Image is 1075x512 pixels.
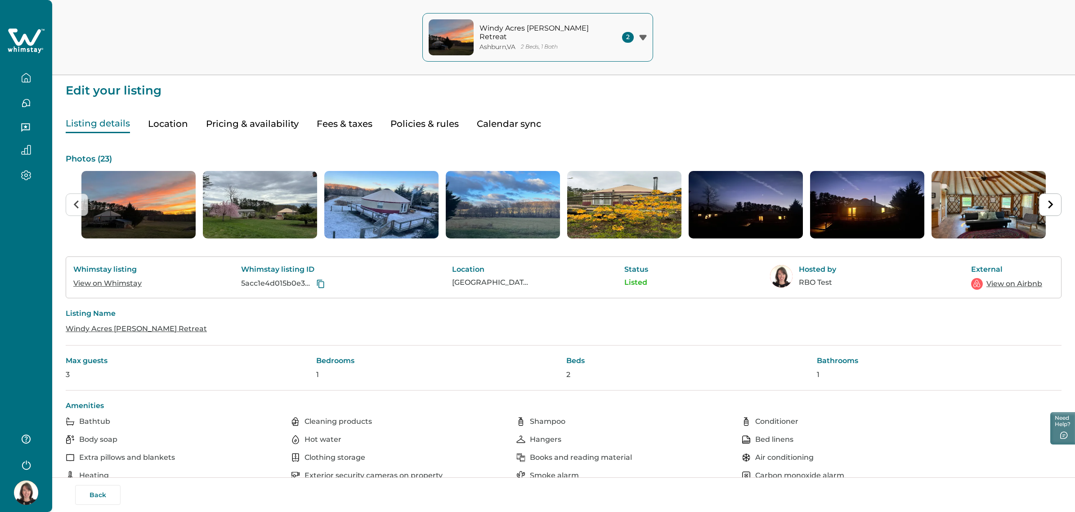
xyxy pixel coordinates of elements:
[624,278,674,287] p: Listed
[305,471,443,480] p: Exterior security cameras on property
[324,171,439,238] li: 3 of 23
[567,171,681,238] li: 5 of 23
[73,265,145,274] p: Whimstay listing
[446,171,560,238] img: list-photos
[317,115,372,133] button: Fees & taxes
[971,265,1043,274] p: External
[530,417,565,426] p: Shampoo
[66,75,1062,97] p: Edit your listing
[799,278,875,287] p: RBO Test
[206,115,299,133] button: Pricing & availability
[452,278,529,287] p: [GEOGRAPHIC_DATA], [GEOGRAPHIC_DATA], [GEOGRAPHIC_DATA]
[66,471,75,480] img: amenity-icon
[566,356,811,365] p: Beds
[203,171,317,238] img: list-photos
[479,43,515,51] p: Ashburn , VA
[66,435,75,444] img: amenity-icon
[624,265,674,274] p: Status
[73,279,142,287] a: View on Whimstay
[66,155,1062,164] p: Photos ( 23 )
[241,265,356,274] p: Whimstay listing ID
[316,356,561,365] p: Bedrooms
[810,171,924,238] li: 7 of 23
[429,19,474,55] img: property-cover
[755,471,844,480] p: Carbon monoxide alarm
[817,370,1062,379] p: 1
[305,453,365,462] p: Clothing storage
[516,453,525,462] img: amenity-icon
[14,481,38,505] img: Whimstay Host
[422,13,653,62] button: property-coverWindy Acres [PERSON_NAME] RetreatAshburn,VA2 Beds, 1 Bath2
[291,417,300,426] img: amenity-icon
[530,471,579,480] p: Smoke alarm
[567,171,681,238] img: list-photos
[66,417,75,426] img: amenity-icon
[291,471,300,480] img: amenity-icon
[241,279,314,288] p: 5acc1e4d015b0e34f0e87923943238cc
[932,171,1046,238] img: list-photos
[521,44,558,50] p: 2 Beds, 1 Bath
[79,435,117,444] p: Body soap
[79,471,109,480] p: Heating
[291,453,300,462] img: amenity-icon
[530,435,561,444] p: Hangers
[810,171,924,238] img: list-photos
[66,193,88,216] button: Previous slide
[446,171,560,238] li: 4 of 23
[316,370,561,379] p: 1
[390,115,459,133] button: Policies & rules
[66,453,75,462] img: amenity-icon
[79,417,110,426] p: Bathtub
[66,324,207,333] a: Windy Acres [PERSON_NAME] Retreat
[75,485,121,505] button: Back
[799,265,875,274] p: Hosted by
[66,115,130,133] button: Listing details
[66,309,1062,318] p: Listing Name
[516,471,525,480] img: amenity-icon
[203,171,317,238] li: 2 of 23
[742,417,751,426] img: amenity-icon
[530,453,632,462] p: Books and reading material
[148,115,188,133] button: Location
[81,171,196,238] li: 1 of 23
[66,370,311,379] p: 3
[516,417,525,426] img: amenity-icon
[755,453,814,462] p: Air conditioning
[742,471,751,480] img: amenity-icon
[689,171,803,238] li: 6 of 23
[479,24,601,41] p: Windy Acres [PERSON_NAME] Retreat
[66,401,1062,410] p: Amenities
[622,32,634,43] span: 2
[324,171,439,238] img: list-photos
[755,417,798,426] p: Conditioner
[79,453,175,462] p: Extra pillows and blankets
[66,356,311,365] p: Max guests
[770,265,793,287] img: Whimstay Host
[689,171,803,238] img: list-photos
[932,171,1046,238] li: 8 of 23
[516,435,525,444] img: amenity-icon
[477,115,541,133] button: Calendar sync
[1039,193,1062,216] button: Next slide
[817,356,1062,365] p: Bathrooms
[566,370,811,379] p: 2
[305,435,341,444] p: Hot water
[452,265,529,274] p: Location
[305,417,372,426] p: Cleaning products
[291,435,300,444] img: amenity-icon
[742,435,751,444] img: amenity-icon
[986,278,1042,289] a: View on Airbnb
[742,453,751,462] img: amenity-icon
[755,435,793,444] p: Bed linens
[81,171,196,238] img: list-photos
